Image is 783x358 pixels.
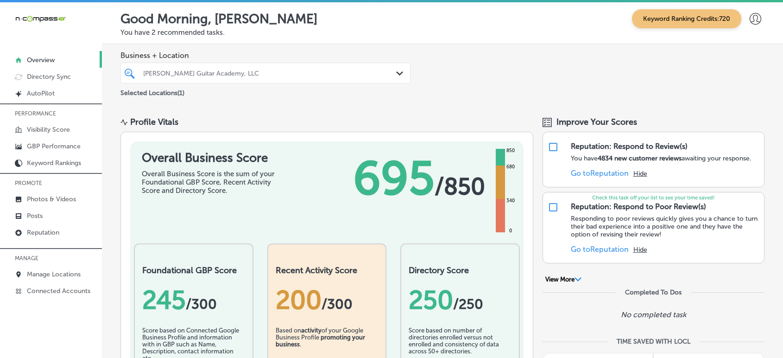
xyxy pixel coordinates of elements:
[301,327,322,334] b: activity
[556,117,637,127] span: Improve Your Scores
[453,296,483,313] span: /250
[543,195,764,201] p: Check this task off your list to see your time saved!
[142,151,281,165] h1: Overall Business Score
[15,14,66,23] img: 660ab0bf-5cc7-4cb8-ba1c-48b5ae0f18e60NCTV_CLogo_TV_Black_-500x88.png
[27,56,55,64] p: Overview
[621,310,686,319] p: No completed task
[409,265,511,275] h2: Directory Score
[617,338,690,345] div: TIME SAVED WITH LOCL
[276,334,365,348] b: promoting your business
[130,117,178,127] div: Profile Vitals
[353,151,435,206] span: 695
[27,212,43,220] p: Posts
[505,163,517,171] div: 680
[322,296,353,313] span: /300
[505,147,517,154] div: 850
[633,170,647,178] button: Hide
[625,288,682,296] div: Completed To Dos
[27,73,71,81] p: Directory Sync
[276,285,379,315] div: 200
[571,245,629,254] a: Go toReputation
[409,285,511,315] div: 250
[142,170,281,195] div: Overall Business Score is the sum of your Foundational GBP Score, Recent Activity Score and Direc...
[27,159,81,167] p: Keyword Rankings
[633,246,647,254] button: Hide
[120,11,317,26] p: Good Morning, [PERSON_NAME]
[571,202,706,211] div: Reputation: Respond to Poor Review(s)
[120,85,184,97] p: Selected Locations ( 1 )
[632,9,741,28] span: Keyword Ranking Credits: 720
[27,287,90,295] p: Connected Accounts
[120,51,410,60] span: Business + Location
[571,142,688,151] div: Reputation: Respond to Review(s)
[142,265,245,275] h2: Foundational GBP Score
[543,275,585,284] button: View More
[27,126,70,134] p: Visibility Score
[27,89,55,97] p: AutoPilot
[27,195,76,203] p: Photos & Videos
[27,142,81,150] p: GBP Performance
[143,69,397,77] div: [PERSON_NAME] Guitar Academy, LLC
[120,28,764,37] p: You have 2 recommended tasks.
[571,169,629,178] a: Go toReputation
[435,173,485,200] span: / 850
[571,215,760,238] p: Responding to poor reviews quickly gives you a chance to turn their bad experience into a positiv...
[27,229,59,237] p: Reputation
[598,154,682,162] strong: 4834 new customer reviews
[142,285,245,315] div: 245
[507,227,514,235] div: 0
[571,154,751,162] p: You have awaiting your response.
[505,197,517,205] div: 340
[276,265,379,275] h2: Recent Activity Score
[27,270,81,278] p: Manage Locations
[186,296,217,313] span: / 300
